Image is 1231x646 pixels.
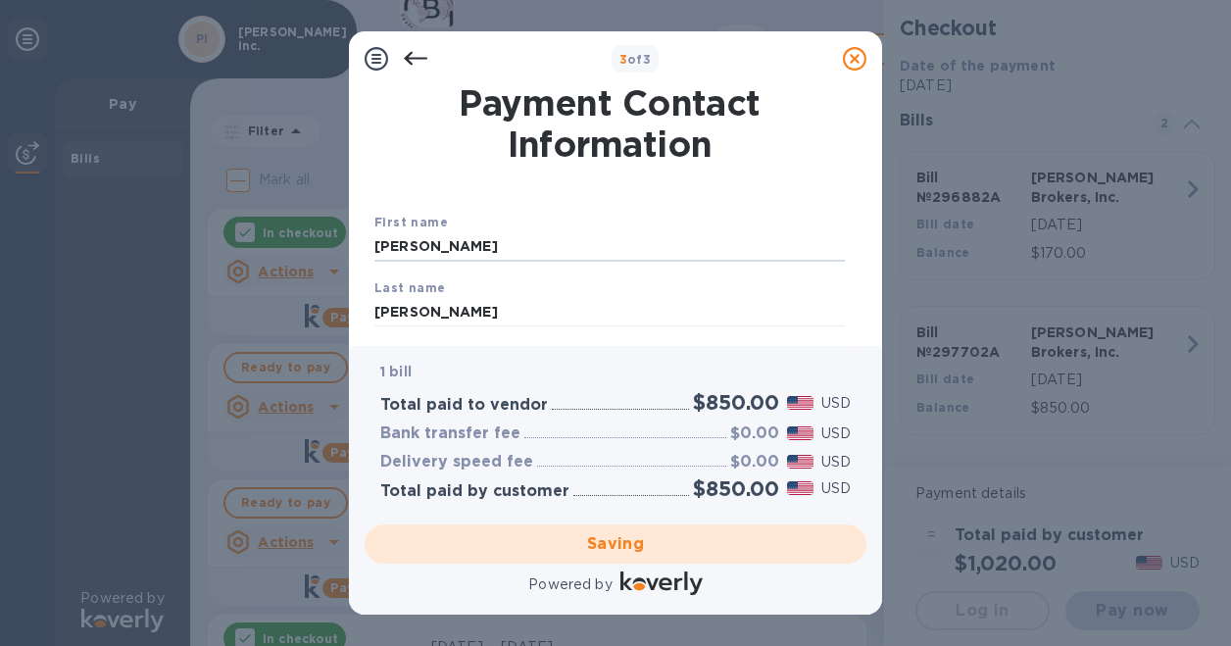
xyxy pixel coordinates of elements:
img: Logo [620,571,703,595]
p: Powered by [528,574,612,595]
b: of 3 [619,52,652,67]
b: 1 bill [380,364,412,379]
input: Enter your last name [374,297,845,326]
p: USD [821,423,851,444]
h3: $0.00 [730,453,779,472]
h1: Payment Contact Information [374,82,845,165]
h2: $850.00 [693,476,779,501]
b: Last name [374,280,446,295]
img: USD [787,396,813,410]
span: 3 [619,52,627,67]
img: USD [787,455,813,469]
h3: Total paid by customer [380,482,569,501]
img: USD [787,426,813,440]
h2: $850.00 [693,390,779,415]
input: Enter your first name [374,232,845,262]
img: USD [787,481,813,495]
h3: Delivery speed fee [380,453,533,472]
h3: $0.00 [730,424,779,443]
b: First name [374,215,448,229]
p: USD [821,393,851,414]
h3: Total paid to vendor [380,396,548,415]
p: USD [821,478,851,499]
p: USD [821,452,851,472]
h3: Bank transfer fee [380,424,520,443]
